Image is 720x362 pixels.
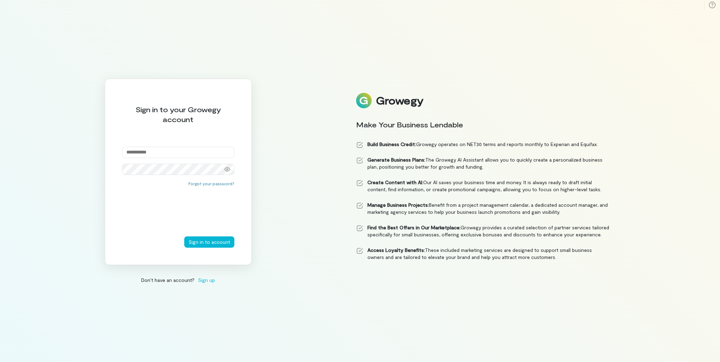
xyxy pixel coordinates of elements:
[105,276,252,284] div: Don’t have an account?
[356,141,610,148] li: Growegy operates on NET30 terms and reports monthly to Experian and Equifax.
[356,120,610,129] div: Make Your Business Lendable
[367,247,425,253] strong: Access Loyalty Benefits:
[356,224,610,238] li: Growegy provides a curated selection of partner services tailored specifically for small business...
[122,104,234,124] div: Sign in to your Growegy account
[356,93,372,108] img: Logo
[184,236,234,248] button: Sign in to account
[376,95,423,107] div: Growegy
[356,156,610,170] li: The Growegy AI Assistant allows you to quickly create a personalized business plan, positioning y...
[188,181,234,186] button: Forgot your password?
[198,276,215,284] span: Sign up
[367,179,423,185] strong: Create Content with AI:
[367,224,461,230] strong: Find the Best Offers in Our Marketplace:
[367,157,425,163] strong: Generate Business Plans:
[367,141,416,147] strong: Build Business Credit:
[356,201,610,216] li: Benefit from a project management calendar, a dedicated account manager, and marketing agency ser...
[367,202,429,208] strong: Manage Business Projects:
[356,247,610,261] li: These included marketing services are designed to support small business owners and are tailored ...
[356,179,610,193] li: Our AI saves your business time and money. It is always ready to draft initial content, find info...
